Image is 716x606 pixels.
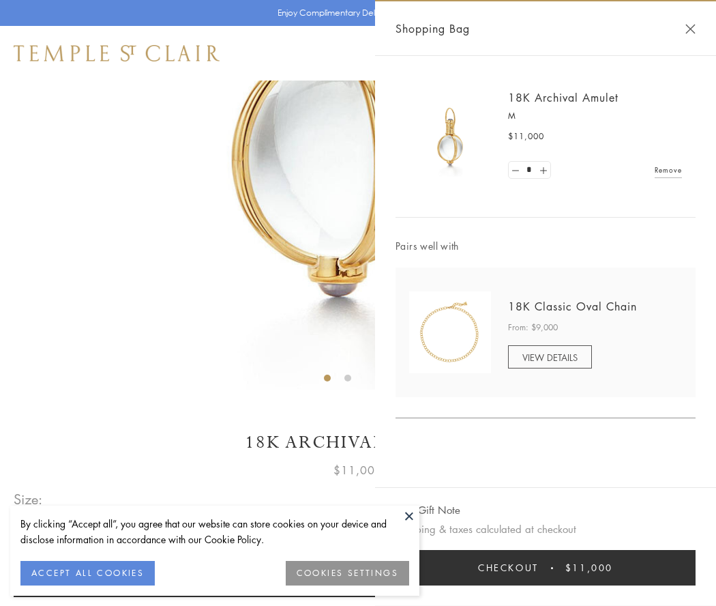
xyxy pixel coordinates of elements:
[685,24,696,34] button: Close Shopping Bag
[478,560,539,575] span: Checkout
[508,321,558,334] span: From: $9,000
[508,299,637,314] a: 18K Classic Oval Chain
[536,162,550,179] a: Set quantity to 2
[522,351,578,364] span: VIEW DETAILS
[509,162,522,179] a: Set quantity to 0
[396,521,696,538] p: Shipping & taxes calculated at checkout
[396,502,460,519] button: Add Gift Note
[508,130,544,143] span: $11,000
[14,431,702,454] h1: 18K Archival Amulet
[14,488,44,510] span: Size:
[409,96,491,177] img: 18K Archival Amulet
[20,516,409,547] div: By clicking “Accept all”, you agree that our website can store cookies on your device and disclos...
[565,560,613,575] span: $11,000
[278,6,432,20] p: Enjoy Complimentary Delivery & Returns
[14,45,220,61] img: Temple St. Clair
[333,461,383,479] span: $11,000
[508,109,682,123] p: M
[396,550,696,586] button: Checkout $11,000
[396,20,470,38] span: Shopping Bag
[508,345,592,369] a: VIEW DETAILS
[508,90,618,105] a: 18K Archival Amulet
[286,561,409,586] button: COOKIES SETTINGS
[20,561,155,586] button: ACCEPT ALL COOKIES
[396,238,696,254] span: Pairs well with
[409,291,491,373] img: N88865-OV18
[655,162,682,177] a: Remove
